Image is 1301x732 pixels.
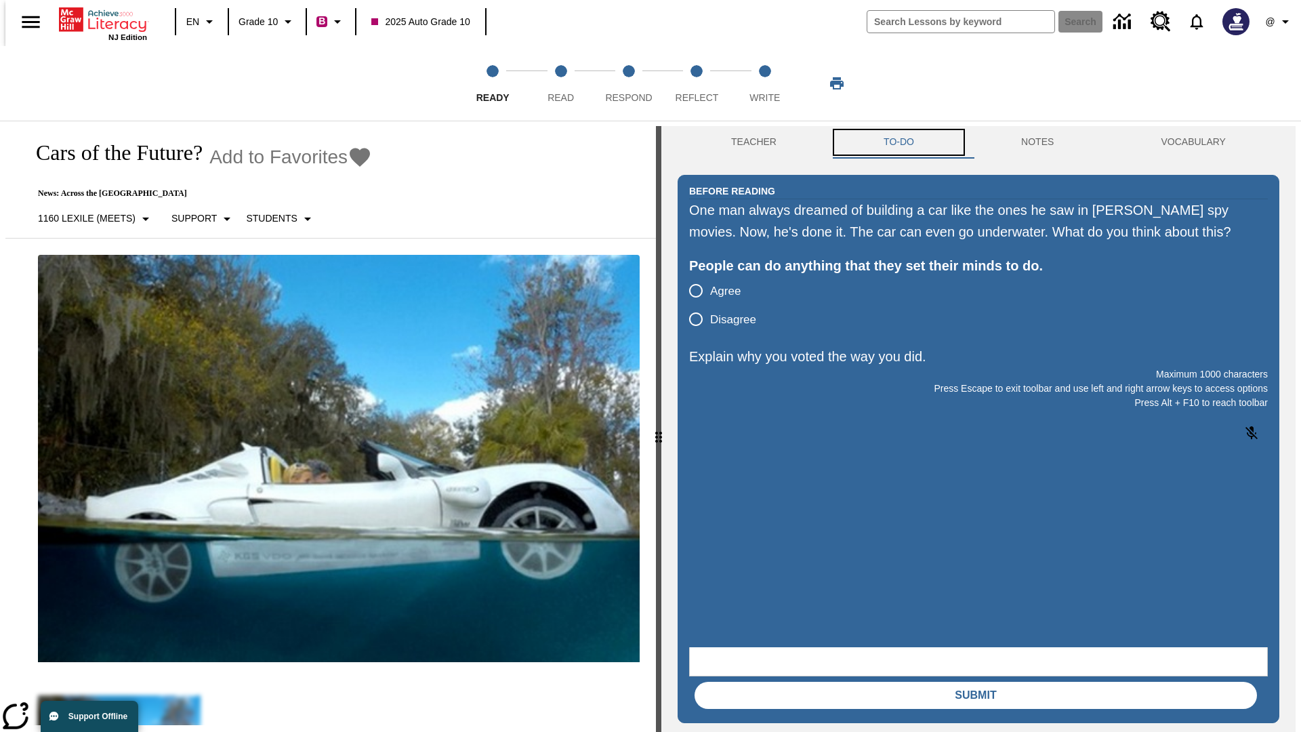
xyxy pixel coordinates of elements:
span: Read [548,92,574,103]
span: @ [1265,15,1275,29]
p: Explain why you voted the way you did. [689,346,1268,367]
button: Scaffolds, Support [166,207,241,231]
div: reading [5,126,656,725]
button: NOTES [968,126,1107,159]
button: Print [815,71,859,96]
button: Select Student [241,207,321,231]
div: People can do anything that they set their minds to do. [689,255,1268,277]
body: Explain why you voted the way you did. Maximum 1000 characters Press Alt + F10 to reach toolbar P... [5,11,198,23]
h2: Before Reading [689,184,775,199]
a: Resource Center, Will open in new tab [1142,3,1179,40]
div: Home [59,5,147,41]
span: Write [749,92,780,103]
span: Grade 10 [239,15,278,29]
p: 1160 Lexile (Meets) [38,211,136,226]
button: Write step 5 of 5 [726,46,804,121]
span: 2025 Auto Grade 10 [371,15,470,29]
button: VOCABULARY [1107,126,1279,159]
button: Select a new avatar [1214,4,1258,39]
button: Respond step 3 of 5 [590,46,668,121]
p: Press Escape to exit toolbar and use left and right arrow keys to access options [689,382,1268,396]
p: Maximum 1000 characters [689,367,1268,382]
p: Students [246,211,297,226]
span: Reflect [676,92,719,103]
span: Disagree [710,311,756,329]
span: Ready [476,92,510,103]
img: High-tech automobile treading water. [38,255,640,662]
span: Add to Favorites [209,146,348,168]
button: Language: EN, Select a language [180,9,224,34]
input: search field [867,11,1054,33]
p: Press Alt + F10 to reach toolbar [689,396,1268,410]
button: Select Lexile, 1160 Lexile (Meets) [33,207,159,231]
a: Data Center [1105,3,1142,41]
p: Support [171,211,217,226]
button: Support Offline [41,701,138,732]
button: Add to Favorites - Cars of the Future? [209,145,372,169]
a: Notifications [1179,4,1214,39]
button: Open side menu [11,2,51,42]
button: TO-DO [830,126,968,159]
button: Ready step 1 of 5 [453,46,532,121]
button: Teacher [678,126,830,159]
span: Agree [710,283,741,300]
button: Click to activate and allow voice recognition [1235,417,1268,449]
img: Avatar [1222,8,1250,35]
div: Press Enter or Spacebar and then press right and left arrow keys to move the slider [656,126,661,732]
span: Respond [605,92,652,103]
p: News: Across the [GEOGRAPHIC_DATA] [22,188,372,199]
span: Support Offline [68,712,127,721]
h1: Cars of the Future? [22,140,203,165]
button: Read step 2 of 5 [521,46,600,121]
span: B [318,13,325,30]
button: Submit [695,682,1257,709]
span: EN [186,15,199,29]
div: Instructional Panel Tabs [678,126,1279,159]
div: One man always dreamed of building a car like the ones he saw in [PERSON_NAME] spy movies. Now, h... [689,199,1268,243]
div: activity [661,126,1296,732]
div: poll [689,277,767,333]
button: Profile/Settings [1258,9,1301,34]
button: Boost Class color is violet red. Change class color [311,9,351,34]
span: NJ Edition [108,33,147,41]
button: Grade: Grade 10, Select a grade [233,9,302,34]
button: Reflect step 4 of 5 [657,46,736,121]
